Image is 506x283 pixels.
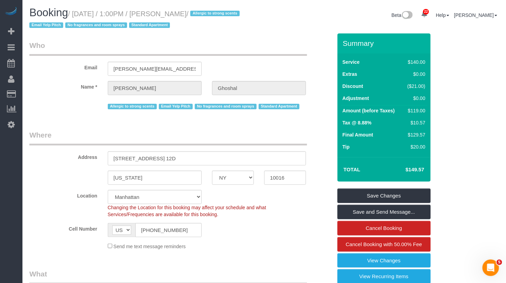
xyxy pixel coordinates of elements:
[337,253,431,268] a: View Changes
[195,104,257,109] span: No fragrances and room sprays
[29,7,68,19] span: Booking
[337,189,431,203] a: Save Changes
[113,244,185,249] span: Send me text message reminders
[108,62,202,76] input: Email
[29,10,242,29] small: / [DATE] / 1:00PM / [PERSON_NAME]
[436,12,449,18] a: Help
[343,83,363,90] label: Discount
[405,131,426,138] div: $129.57
[343,107,395,114] label: Amount (before Taxes)
[343,71,357,78] label: Extras
[483,260,499,276] iframe: Intercom live chat
[405,83,426,90] div: ($21.00)
[343,119,372,126] label: Tax @ 8.88%
[405,143,426,150] div: $20.00
[405,71,426,78] div: $0.00
[264,171,306,185] input: Zip Code
[405,107,426,114] div: $119.00
[29,130,307,145] legend: Where
[159,104,193,109] span: Email Yelp Pitch
[405,59,426,65] div: $140.00
[385,167,424,173] h4: $149.57
[337,237,431,252] a: Cancel Booking with 50.00% Fee
[343,95,369,102] label: Adjustment
[344,166,361,172] strong: Total
[108,205,266,217] span: Changing the Location for this booking may affect your schedule and what Services/Frequencies are...
[405,119,426,126] div: $10.57
[497,260,502,265] span: 5
[401,11,413,20] img: New interface
[423,9,429,14] span: 22
[337,221,431,235] a: Cancel Booking
[343,59,360,65] label: Service
[24,81,103,90] label: Name *
[24,151,103,161] label: Address
[108,104,157,109] span: Allergic to strong scents
[108,81,202,95] input: First Name
[129,22,170,28] span: Standard Apartment
[190,11,239,16] span: Allergic to strong scents
[212,81,306,95] input: Last Name
[135,223,202,237] input: Cell Number
[29,22,63,28] span: Email Yelp Pitch
[405,95,426,102] div: $0.00
[108,171,202,185] input: City
[343,39,427,47] h3: Summary
[337,205,431,219] a: Save and Send Message...
[454,12,497,18] a: [PERSON_NAME]
[24,223,103,232] label: Cell Number
[259,104,300,109] span: Standard Apartment
[418,7,431,22] a: 22
[392,12,413,18] a: Beta
[343,143,350,150] label: Tip
[4,7,18,17] img: Automaid Logo
[346,241,422,247] span: Cancel Booking with 50.00% Fee
[24,190,103,199] label: Location
[343,131,373,138] label: Final Amount
[29,40,307,56] legend: Who
[65,22,127,28] span: No fragrances and room sprays
[24,62,103,71] label: Email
